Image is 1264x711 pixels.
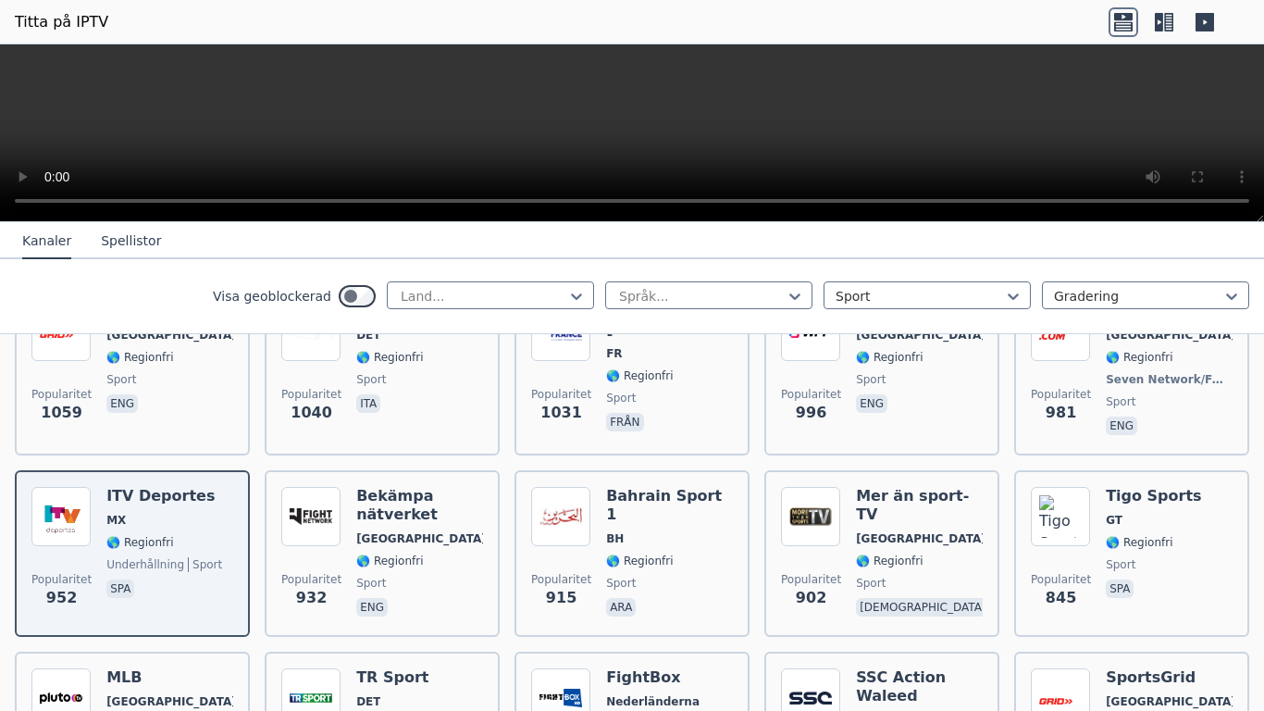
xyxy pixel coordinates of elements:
font: Popularitet [281,388,341,401]
font: Bahrain Sport 1 [606,487,722,523]
font: Popularitet [781,573,841,586]
font: MLB [106,668,142,686]
font: Popularitet [31,388,92,401]
font: 915 [546,589,576,606]
font: [DEMOGRAPHIC_DATA] [860,601,985,614]
font: 🌎 Regionfri [606,555,673,568]
font: sport [856,373,886,386]
img: ITV Deportes [31,487,91,546]
font: 🌎 Regionfri [856,351,923,364]
font: Spellistor [101,233,161,248]
font: SSC Action Waleed [856,668,946,705]
font: eng [110,397,134,410]
img: Tigo Sports [1031,487,1090,546]
font: FR [606,347,622,360]
font: sport [606,392,636,405]
font: 1059 [41,404,82,421]
font: 1040 [291,404,332,421]
font: [GEOGRAPHIC_DATA] [106,329,237,342]
font: Seven Network/Foxtel [1106,373,1244,386]
font: ara [610,601,632,614]
font: sport [1106,558,1135,571]
font: [GEOGRAPHIC_DATA] [106,695,237,708]
font: Popularitet [531,388,591,401]
font: sport [1106,395,1135,408]
font: Nederländerna [606,695,700,708]
font: [GEOGRAPHIC_DATA] [356,532,487,545]
font: MX [106,514,126,527]
font: Popularitet [781,388,841,401]
font: eng [360,601,384,614]
font: sport [192,558,222,571]
font: från [610,416,639,429]
img: More Than Sports TV [781,487,840,546]
font: Bekämpa nätverket [356,487,438,523]
font: ita [360,397,377,410]
img: Fight Network [281,487,341,546]
font: SportsGrid [1106,668,1196,686]
font: DET [356,695,380,708]
font: 996 [796,404,826,421]
font: DET [356,329,380,342]
font: 🌎 Regionfri [106,351,173,364]
font: [GEOGRAPHIC_DATA] [856,329,986,342]
font: Kanaler [22,233,71,248]
font: Popularitet [31,573,92,586]
font: 🌎 Regionfri [106,536,173,549]
font: sport [606,577,636,590]
font: 🌎 Regionfri [1106,536,1172,549]
font: Popularitet [531,573,591,586]
font: [GEOGRAPHIC_DATA] [1106,695,1236,708]
a: Titta på IPTV [15,11,108,33]
font: sport [856,577,886,590]
font: sport [106,373,136,386]
font: 845 [1046,589,1076,606]
font: 🌎 Regionfri [606,369,673,382]
font: [GEOGRAPHIC_DATA] [856,532,986,545]
font: 🌎 Regionfri [1106,351,1172,364]
font: underhållning [106,558,184,571]
font: GT [1106,514,1122,527]
img: Bahrain Sports 1 [531,487,590,546]
font: 952 [46,589,77,606]
font: ITV Deportes [106,487,215,505]
font: eng [860,397,884,410]
font: BH [606,532,624,545]
font: spa [1109,582,1130,595]
font: Popularitet [1031,388,1091,401]
font: 🌎 Regionfri [356,555,423,568]
font: Popularitet [281,573,341,586]
font: sport [356,373,386,386]
font: 902 [796,589,826,606]
font: sport [356,577,386,590]
font: 1031 [540,404,582,421]
font: [GEOGRAPHIC_DATA] [1106,329,1236,342]
button: Kanaler [22,224,71,259]
font: TR Sport [356,668,428,686]
font: spa [110,582,130,595]
font: 932 [296,589,327,606]
button: Spellistor [101,224,161,259]
font: FightBox [606,668,680,686]
font: Titta på IPTV [15,13,108,31]
font: 🌎 Regionfri [356,351,423,364]
font: Visa geoblockerad [213,289,331,304]
font: 981 [1046,404,1076,421]
font: Popularitet [1031,573,1091,586]
font: eng [1109,419,1134,432]
font: Tigo Sports [1106,487,1201,505]
font: 🌎 Regionfri [856,555,923,568]
font: Mer än sport-TV [856,487,969,523]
